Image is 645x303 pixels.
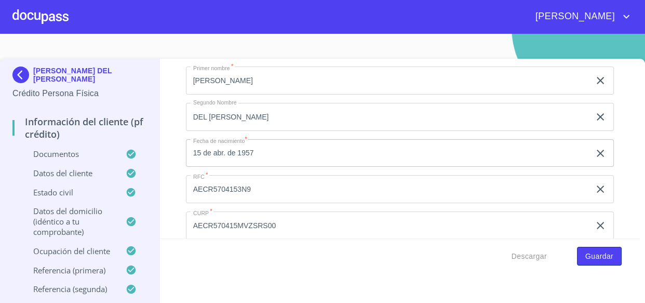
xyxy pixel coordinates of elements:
[585,250,613,263] span: Guardar
[12,87,147,100] p: Crédito Persona Física
[12,149,126,159] p: Documentos
[594,183,607,195] button: clear input
[33,67,147,83] p: [PERSON_NAME] DEL [PERSON_NAME]
[12,246,126,256] p: Ocupación del Cliente
[12,67,33,83] img: Docupass spot blue
[12,187,126,197] p: Estado Civil
[12,284,126,294] p: Referencia (segunda)
[512,250,547,263] span: Descargar
[507,247,551,266] button: Descargar
[12,206,126,237] p: Datos del domicilio (idéntico a tu comprobante)
[594,219,607,232] button: clear input
[594,111,607,123] button: clear input
[12,67,147,87] div: [PERSON_NAME] DEL [PERSON_NAME]
[577,247,622,266] button: Guardar
[528,8,620,25] span: [PERSON_NAME]
[594,74,607,87] button: clear input
[12,115,147,140] p: Información del cliente (PF crédito)
[528,8,633,25] button: account of current user
[12,265,126,275] p: Referencia (primera)
[12,168,126,178] p: Datos del cliente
